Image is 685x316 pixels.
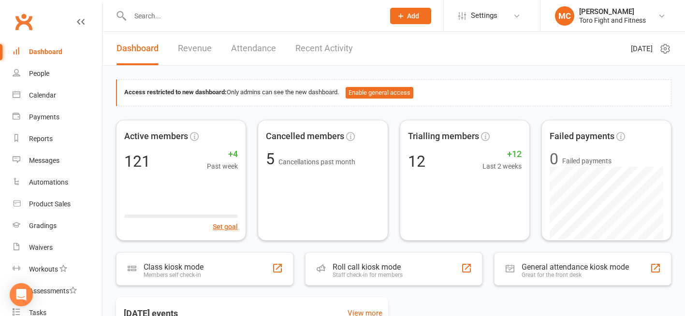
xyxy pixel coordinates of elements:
a: Workouts [13,259,102,280]
div: Dashboard [29,48,62,56]
div: Open Intercom Messenger [10,283,33,306]
div: People [29,70,49,77]
div: General attendance kiosk mode [522,262,629,272]
a: Waivers [13,237,102,259]
span: Cancelled members [266,129,344,144]
span: Cancellations past month [278,158,355,166]
div: Toro Fight and Fitness [579,16,646,25]
div: Reports [29,135,53,143]
a: Assessments [13,280,102,302]
button: Enable general access [346,87,413,99]
a: Gradings [13,215,102,237]
a: Attendance [231,32,276,65]
a: Messages [13,150,102,172]
span: Failed payments [550,129,614,144]
div: Gradings [29,222,57,230]
a: Dashboard [117,32,159,65]
strong: Access restricted to new dashboard: [124,88,227,96]
span: +4 [207,147,238,161]
div: Automations [29,178,68,186]
input: Search... [127,9,378,23]
a: Clubworx [12,10,36,34]
a: Calendar [13,85,102,106]
a: Payments [13,106,102,128]
span: Settings [471,5,497,27]
a: Dashboard [13,41,102,63]
button: Set goal [213,221,238,232]
span: Past week [207,161,238,172]
div: Messages [29,157,59,164]
div: Payments [29,113,59,121]
div: Great for the front desk [522,272,629,278]
div: 121 [124,154,150,169]
button: Add [390,8,431,24]
a: Reports [13,128,102,150]
div: 12 [408,154,425,169]
span: +12 [482,147,522,161]
div: Waivers [29,244,53,251]
a: Product Sales [13,193,102,215]
span: Trialling members [408,129,479,144]
div: Class kiosk mode [144,262,204,272]
span: 5 [266,150,278,168]
div: Only admins can see the new dashboard. [124,87,664,99]
div: Calendar [29,91,56,99]
div: Members self check-in [144,272,204,278]
a: Automations [13,172,102,193]
div: 0 [550,151,558,167]
div: MC [555,6,574,26]
span: [DATE] [631,43,653,55]
span: Active members [124,129,188,144]
div: [PERSON_NAME] [579,7,646,16]
div: Assessments [29,287,77,295]
a: Revenue [178,32,212,65]
div: Staff check-in for members [333,272,403,278]
div: Workouts [29,265,58,273]
span: Add [407,12,419,20]
div: Product Sales [29,200,71,208]
span: Failed payments [562,156,612,166]
span: Last 2 weeks [482,161,522,172]
a: Recent Activity [295,32,353,65]
div: Roll call kiosk mode [333,262,403,272]
a: People [13,63,102,85]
